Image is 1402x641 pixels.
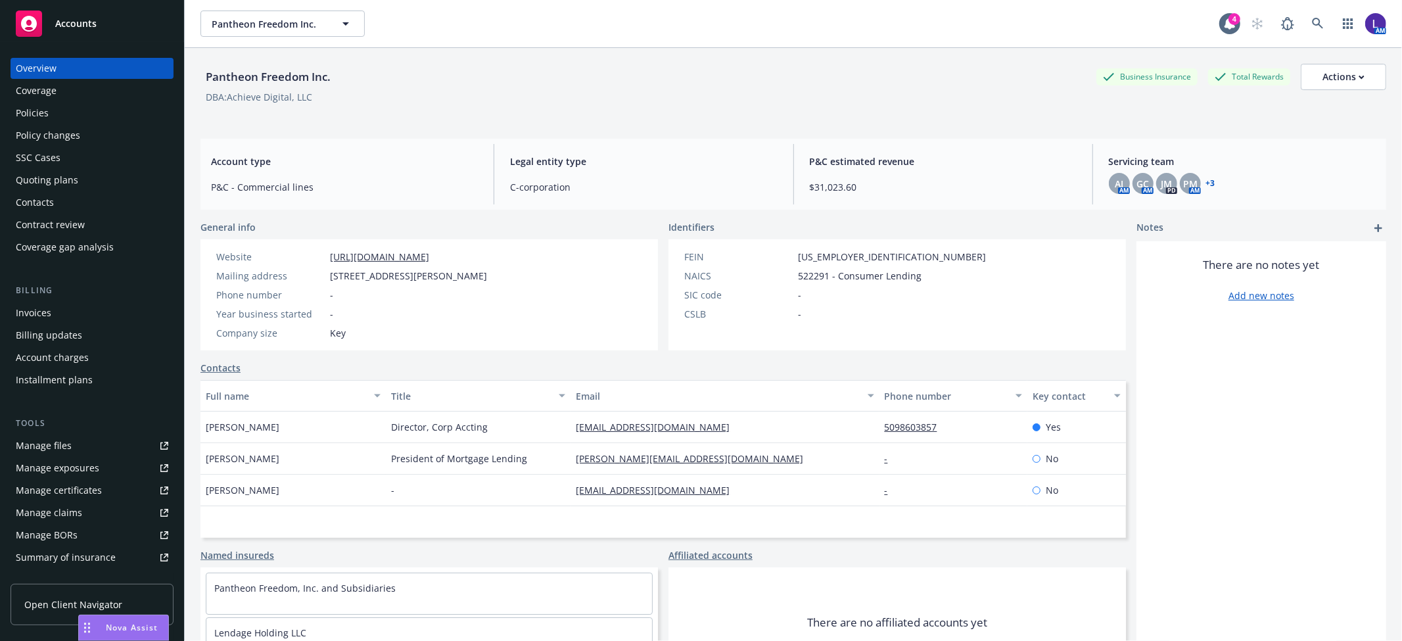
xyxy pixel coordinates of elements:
div: SSC Cases [16,147,60,168]
a: Manage files [11,435,174,456]
div: Pantheon Freedom Inc. [200,68,336,85]
div: Phone number [216,288,325,302]
span: Open Client Navigator [24,598,122,611]
div: Contract review [16,214,85,235]
div: Tools [11,417,174,430]
span: Identifiers [668,220,714,234]
a: Affiliated accounts [668,548,753,562]
div: 4 [1228,13,1240,25]
a: Manage exposures [11,458,174,479]
div: Summary of insurance [16,547,116,568]
div: Billing [11,284,174,297]
button: Nova Assist [78,615,169,641]
a: Billing updates [11,325,174,346]
span: Servicing team [1109,154,1376,168]
div: DBA: Achieve Digital, LLC [206,90,312,104]
a: [EMAIL_ADDRESS][DOMAIN_NAME] [576,484,740,496]
span: Pantheon Freedom Inc. [212,17,325,31]
div: Manage certificates [16,480,102,501]
a: Add new notes [1228,289,1294,302]
a: [EMAIL_ADDRESS][DOMAIN_NAME] [576,421,740,433]
div: Invoices [16,302,51,323]
span: GC [1136,177,1149,191]
a: Contacts [200,361,241,375]
a: Policy changes [11,125,174,146]
span: Nova Assist [106,622,158,633]
div: Overview [16,58,57,79]
span: $31,023.60 [810,180,1077,194]
button: Email [571,380,879,412]
div: Coverage [16,80,57,101]
span: Legal entity type [510,154,777,168]
a: Coverage gap analysis [11,237,174,258]
span: [PERSON_NAME] [206,420,279,434]
div: NAICS [684,269,793,283]
a: - [885,484,899,496]
div: Total Rewards [1208,68,1290,85]
a: - [885,452,899,465]
span: No [1046,452,1058,465]
a: Invoices [11,302,174,323]
span: PM [1183,177,1198,191]
a: Installment plans [11,369,174,391]
div: Coverage gap analysis [16,237,114,258]
div: FEIN [684,250,793,264]
div: CSLB [684,307,793,321]
div: Mailing address [216,269,325,283]
div: Manage exposures [16,458,99,479]
a: Pantheon Freedom, Inc. and Subsidiaries [214,582,396,594]
button: Title [386,380,571,412]
span: There are no affiliated accounts yet [807,615,987,630]
span: - [798,307,801,321]
span: [US_EMPLOYER_IDENTIFICATION_NUMBER] [798,250,986,264]
a: Contacts [11,192,174,213]
a: Manage claims [11,502,174,523]
div: Account charges [16,347,89,368]
a: Summary of insurance [11,547,174,568]
span: - [391,483,394,497]
a: SSC Cases [11,147,174,168]
a: Search [1305,11,1331,37]
span: President of Mortgage Lending [391,452,527,465]
span: - [330,307,333,321]
a: [URL][DOMAIN_NAME] [330,250,429,263]
span: Account type [211,154,478,168]
div: Email [576,389,859,403]
span: [STREET_ADDRESS][PERSON_NAME] [330,269,487,283]
a: Report a Bug [1274,11,1301,37]
div: Manage claims [16,502,82,523]
div: Policies [16,103,49,124]
span: 522291 - Consumer Lending [798,269,922,283]
span: P&C estimated revenue [810,154,1077,168]
div: Year business started [216,307,325,321]
a: Account charges [11,347,174,368]
a: Manage certificates [11,480,174,501]
span: [PERSON_NAME] [206,483,279,497]
a: Policies [11,103,174,124]
div: Manage files [16,435,72,456]
div: SIC code [684,288,793,302]
span: There are no notes yet [1203,257,1320,273]
button: Key contact [1027,380,1126,412]
div: Quoting plans [16,170,78,191]
span: C-corporation [510,180,777,194]
a: add [1370,220,1386,236]
span: - [798,288,801,302]
span: Notes [1136,220,1163,236]
div: Phone number [885,389,1008,403]
span: Director, Corp Accting [391,420,488,434]
span: AJ [1115,177,1123,191]
div: Website [216,250,325,264]
img: photo [1365,13,1386,34]
div: Contacts [16,192,54,213]
div: Billing updates [16,325,82,346]
div: Full name [206,389,366,403]
a: [PERSON_NAME][EMAIL_ADDRESS][DOMAIN_NAME] [576,452,814,465]
span: No [1046,483,1058,497]
a: 5098603857 [885,421,948,433]
a: Manage BORs [11,525,174,546]
a: Named insureds [200,548,274,562]
a: Lendage Holding LLC [214,627,306,639]
div: Company size [216,326,325,340]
